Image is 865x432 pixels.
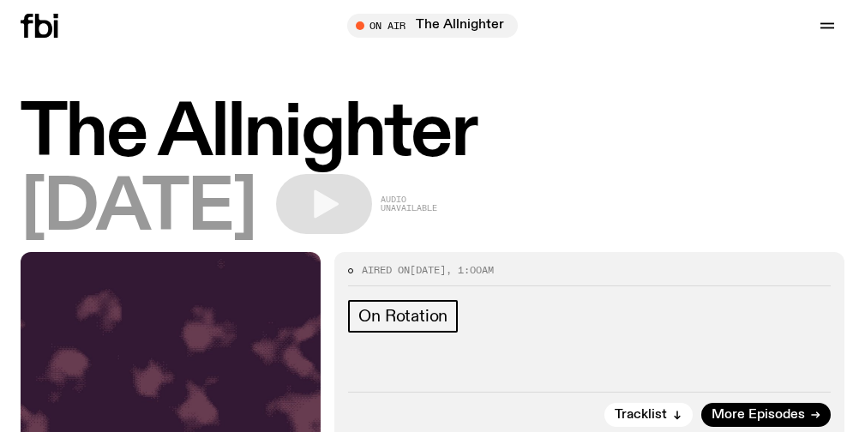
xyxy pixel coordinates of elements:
button: On AirThe Allnighter [347,14,518,38]
span: [DATE] [21,174,255,243]
a: More Episodes [701,403,831,427]
span: Aired on [362,263,410,277]
span: Tracklist [615,409,667,422]
span: [DATE] [410,263,446,277]
h1: The Allnighter [21,99,844,169]
span: More Episodes [712,409,805,422]
a: On Rotation [348,300,458,333]
span: On Rotation [358,307,448,326]
span: , 1:00am [446,263,494,277]
button: Tracklist [604,403,693,427]
span: Audio unavailable [381,195,437,213]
